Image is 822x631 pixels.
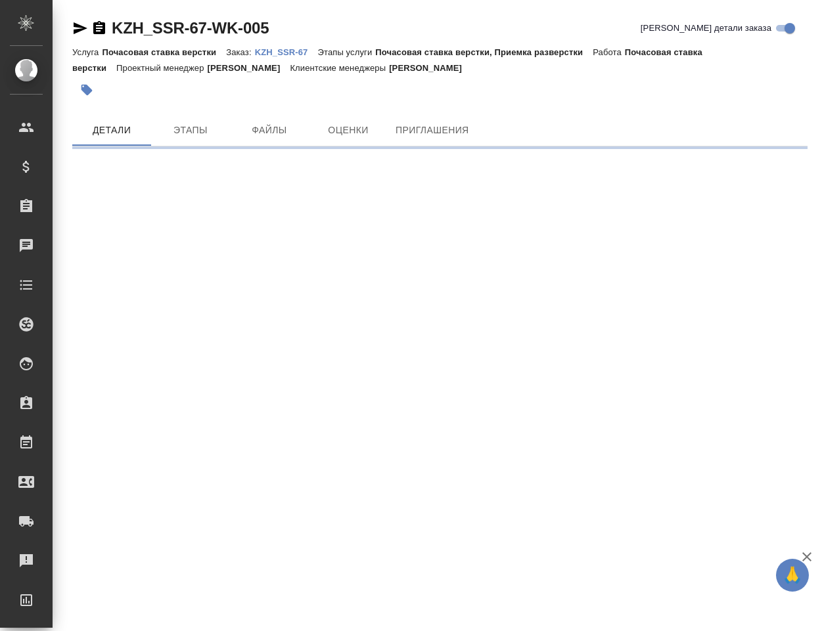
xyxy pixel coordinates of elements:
p: Проектный менеджер [116,63,207,73]
span: Этапы [159,122,222,139]
span: [PERSON_NAME] детали заказа [641,22,771,35]
p: KZH_SSR-67 [255,47,318,57]
button: Скопировать ссылку для ЯМессенджера [72,20,88,36]
span: Детали [80,122,143,139]
a: KZH_SSR-67 [255,46,318,57]
p: Работа [593,47,625,57]
span: Оценки [317,122,380,139]
p: Почасовая ставка верстки [102,47,226,57]
button: Скопировать ссылку [91,20,107,36]
p: Почасовая ставка верстки [72,47,702,73]
button: Добавить тэг [72,76,101,104]
p: Услуга [72,47,102,57]
p: Почасовая ставка верстки, Приемка разверстки [375,47,593,57]
a: KZH_SSR-67-WK-005 [112,19,269,37]
span: 🙏 [781,561,804,589]
p: Клиентские менеджеры [290,63,389,73]
span: Приглашения [396,122,469,139]
span: Файлы [238,122,301,139]
p: Заказ: [226,47,254,57]
button: 🙏 [776,559,809,592]
p: Этапы услуги [317,47,375,57]
p: [PERSON_NAME] [208,63,290,73]
p: [PERSON_NAME] [389,63,472,73]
